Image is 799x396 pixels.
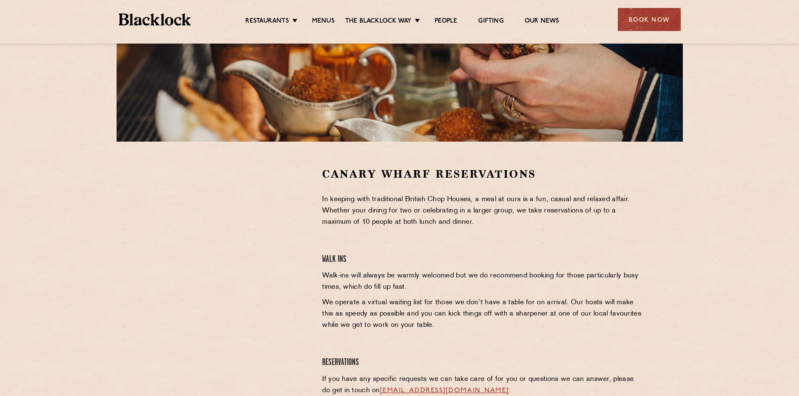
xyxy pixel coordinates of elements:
a: People [435,17,457,26]
a: The Blacklock Way [345,17,411,26]
iframe: OpenTable make booking widget [185,167,279,293]
a: Restaurants [245,17,289,26]
h4: Reservations [322,357,644,368]
a: Our News [525,17,560,26]
h4: Walk Ins [322,254,644,265]
p: In keeping with traditional British Chop Houses, a meal at ours is a fun, casual and relaxed affa... [322,194,644,228]
a: [EMAIL_ADDRESS][DOMAIN_NAME] [380,387,509,394]
p: Walk-ins will always be warmly welcomed but we do recommend booking for those particularly busy t... [322,270,644,293]
div: Book Now [618,8,681,31]
a: Gifting [478,17,503,26]
p: We operate a virtual waiting list for those we don’t have a table for on arrival. Our hosts will ... [322,297,644,331]
h2: Canary Wharf Reservations [322,167,644,181]
img: BL_Textured_Logo-footer-cropped.svg [119,13,191,26]
a: Menus [312,17,335,26]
